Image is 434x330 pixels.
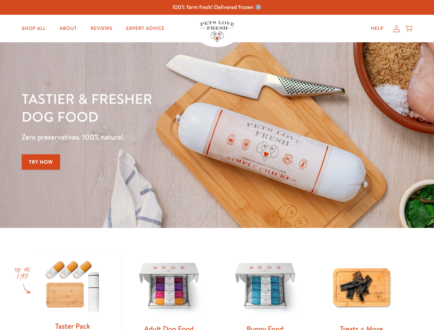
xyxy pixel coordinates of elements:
a: Reviews [85,22,118,35]
a: Shop All [16,22,51,35]
a: Expert Advice [121,22,170,35]
a: About [54,22,82,35]
p: Zero preservatives. 100% natural. [22,131,282,143]
img: Pets Love Fresh [200,21,234,42]
h1: Tastier & fresher dog food [22,90,282,125]
a: Try Now [22,154,60,170]
a: Help [365,22,389,35]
